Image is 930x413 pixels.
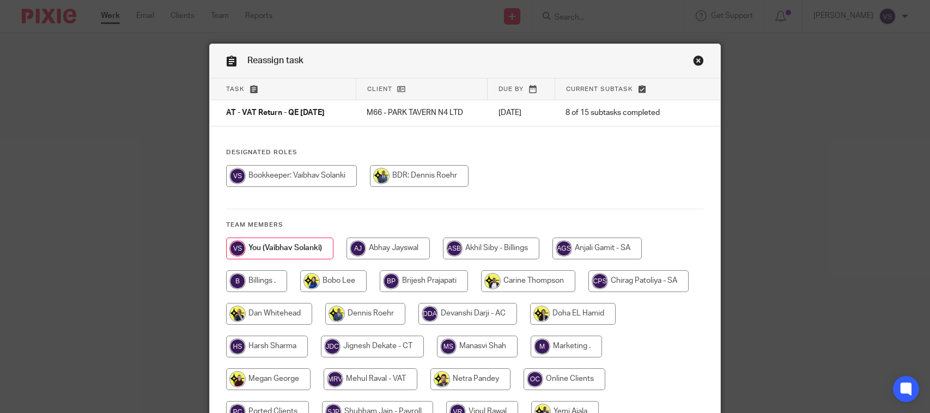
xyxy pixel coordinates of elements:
[247,56,303,65] span: Reassign task
[367,107,476,118] p: M66 - PARK TAVERN N4 LTD
[367,86,392,92] span: Client
[693,55,704,70] a: Close this dialog window
[499,107,544,118] p: [DATE]
[226,110,325,117] span: AT - VAT Return - QE [DATE]
[226,221,704,229] h4: Team members
[555,100,684,126] td: 8 of 15 subtasks completed
[226,148,704,157] h4: Designated Roles
[566,86,633,92] span: Current subtask
[226,86,245,92] span: Task
[499,86,524,92] span: Due by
